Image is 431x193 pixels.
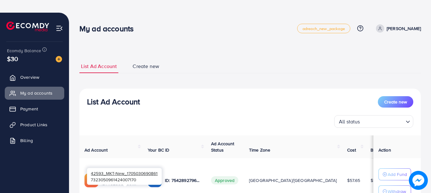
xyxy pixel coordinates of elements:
[87,97,140,106] h3: List Ad Account
[6,22,49,31] img: logo
[249,177,337,184] span: [GEOGRAPHIC_DATA]/[GEOGRAPHIC_DATA]
[20,121,47,128] span: Product Links
[165,177,201,184] p: ID: 7542892796370649089
[211,140,234,153] span: Ad Account Status
[84,173,98,187] img: ic-ads-acc.e4c84228.svg
[20,137,33,144] span: Billing
[338,117,361,126] span: All status
[5,118,64,131] a: Product Links
[20,74,39,80] span: Overview
[362,116,403,126] input: Search for option
[5,71,64,84] a: Overview
[56,56,62,62] img: image
[378,147,391,153] span: Action
[7,47,41,54] span: Ecomdy Balance
[378,96,413,108] button: Create new
[378,168,411,180] button: Add Fund
[347,147,356,153] span: Cost
[133,63,159,70] span: Create new
[297,24,350,33] a: adreach_new_package
[373,24,421,33] a: [PERSON_NAME]
[303,27,345,31] span: adreach_new_package
[7,54,18,63] span: $30
[5,87,64,99] a: My ad accounts
[388,171,407,178] p: Add Fund
[5,134,64,147] a: Billing
[211,176,238,184] span: Approved
[20,106,38,112] span: Payment
[409,171,428,190] img: image
[384,99,407,105] span: Create new
[84,147,108,153] span: Ad Account
[249,147,270,153] span: Time Zone
[387,25,421,32] p: [PERSON_NAME]
[148,147,170,153] span: Your BC ID
[5,103,64,115] a: Payment
[87,168,162,185] div: 7323050961424007170
[347,177,360,184] span: $57.65
[79,24,139,33] h3: My ad accounts
[334,115,413,128] div: Search for option
[20,90,53,96] span: My ad accounts
[91,170,158,176] span: 42593_MKT-New_1705030690861
[81,63,117,70] span: List Ad Account
[56,25,63,32] img: menu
